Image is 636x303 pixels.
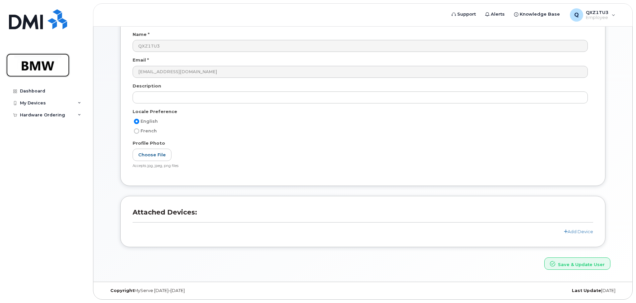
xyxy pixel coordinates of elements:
button: Save & Update User [544,257,610,270]
span: Alerts [491,11,505,18]
a: Add Device [564,229,593,234]
label: Description [133,83,161,89]
span: QXZ1TU3 [586,10,608,15]
input: English [134,119,139,124]
span: Employee [586,15,608,20]
div: QXZ1TU3 [565,8,620,22]
label: Choose File [133,149,171,161]
div: Accepts jpg, jpeg, png files [133,164,588,169]
span: Knowledge Base [520,11,560,18]
iframe: Messenger Launcher [607,274,631,298]
strong: Copyright [110,288,134,293]
label: Locale Preference [133,108,177,115]
div: MyServe [DATE]–[DATE] [105,288,277,293]
label: Profile Photo [133,140,165,146]
input: French [134,128,139,134]
a: Alerts [480,8,509,21]
label: Email * [133,57,149,63]
span: Q [574,11,579,19]
span: Support [457,11,476,18]
h3: Attached Devices: [133,208,593,223]
a: Knowledge Base [509,8,565,21]
label: Name * [133,31,150,38]
span: English [141,119,158,124]
span: French [141,128,157,133]
div: [DATE] [449,288,620,293]
strong: Last Update [572,288,601,293]
a: Support [447,8,480,21]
